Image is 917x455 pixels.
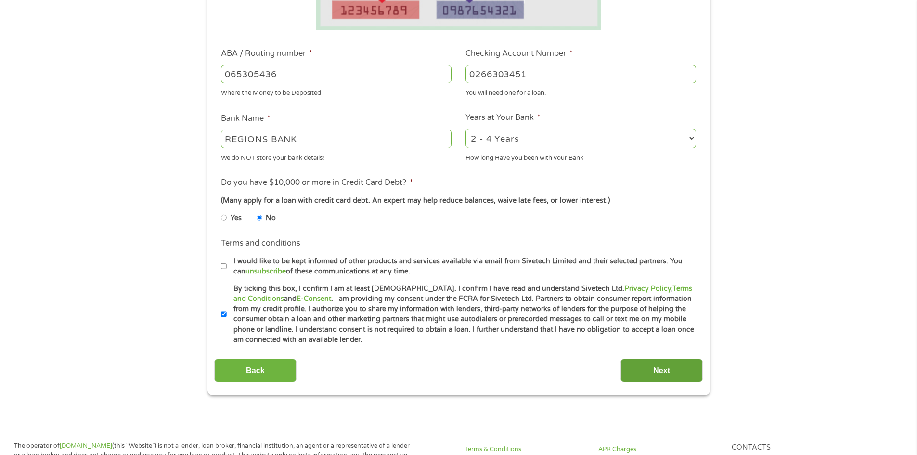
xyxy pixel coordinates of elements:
[221,114,271,124] label: Bank Name
[221,195,696,206] div: (Many apply for a loan with credit card debt. An expert may help reduce balances, waive late fees...
[221,85,452,98] div: Where the Money to be Deposited
[233,285,692,303] a: Terms and Conditions
[732,443,854,453] h4: Contacts
[465,49,573,59] label: Checking Account Number
[60,442,112,450] a: [DOMAIN_NAME]
[266,213,276,223] label: No
[465,445,587,454] a: Terms & Conditions
[214,359,297,382] input: Back
[221,65,452,83] input: 263177916
[465,150,696,163] div: How long Have you been with your Bank
[465,113,541,123] label: Years at Your Bank
[620,359,703,382] input: Next
[227,284,699,345] label: By ticking this box, I confirm I am at least [DEMOGRAPHIC_DATA]. I confirm I have read and unders...
[598,445,721,454] a: APR Charges
[297,295,331,303] a: E-Consent
[227,256,699,277] label: I would like to be kept informed of other products and services available via email from Sivetech...
[221,178,413,188] label: Do you have $10,000 or more in Credit Card Debt?
[245,267,286,275] a: unsubscribe
[624,285,671,293] a: Privacy Policy
[221,150,452,163] div: We do NOT store your bank details!
[221,238,300,248] label: Terms and conditions
[231,213,242,223] label: Yes
[465,65,696,83] input: 345634636
[221,49,312,59] label: ABA / Routing number
[465,85,696,98] div: You will need one for a loan.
